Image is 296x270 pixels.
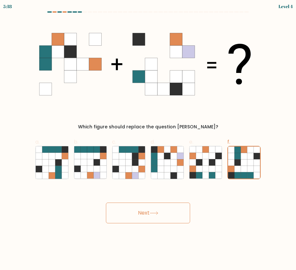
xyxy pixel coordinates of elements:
span: b. [74,138,78,146]
span: f. [227,138,230,146]
span: c. [112,138,116,146]
div: Which figure should replace the question [PERSON_NAME]? [39,123,257,130]
button: Next [106,203,190,223]
div: Level 4 [279,3,293,10]
span: d. [151,138,155,146]
div: 5:18 [3,3,12,10]
span: a. [35,138,40,146]
span: e. [189,138,193,146]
